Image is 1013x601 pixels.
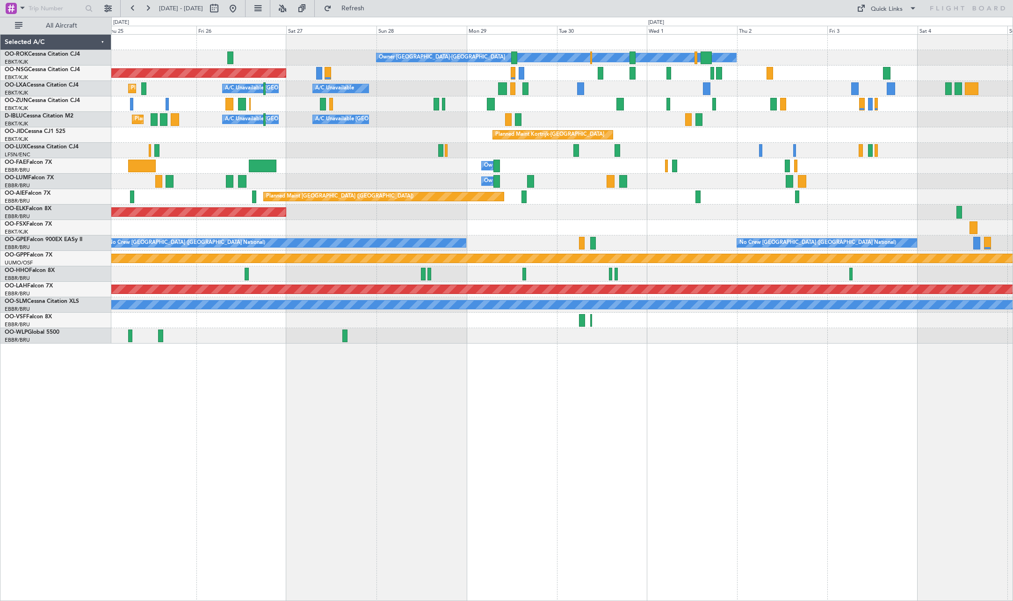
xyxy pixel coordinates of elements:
div: Wed 1 [647,26,737,34]
a: UUMO/OSF [5,259,33,266]
div: Owner [GEOGRAPHIC_DATA]-[GEOGRAPHIC_DATA] [379,51,505,65]
button: Quick Links [852,1,921,16]
button: All Aircraft [10,18,101,33]
div: [DATE] [113,19,129,27]
div: Planned Maint Kortrijk-[GEOGRAPHIC_DATA] [495,128,604,142]
a: EBBR/BRU [5,321,30,328]
a: EBKT/KJK [5,228,28,235]
a: OO-GPPFalcon 7X [5,252,52,258]
div: Planned Maint Nice ([GEOGRAPHIC_DATA]) [135,112,239,126]
a: EBKT/KJK [5,120,28,127]
span: OO-LXA [5,82,27,88]
a: OO-ROKCessna Citation CJ4 [5,51,80,57]
span: OO-HHO [5,268,29,273]
a: OO-HHOFalcon 8X [5,268,55,273]
span: OO-ELK [5,206,26,212]
div: Owner Melsbroek Air Base [484,174,548,188]
a: OO-AIEFalcon 7X [5,191,51,196]
a: OO-SLMCessna Citation XLS [5,299,79,304]
span: OO-GPP [5,252,27,258]
a: OO-LAHFalcon 7X [5,283,53,289]
a: OO-ELKFalcon 8X [5,206,51,212]
a: OO-LXACessna Citation CJ4 [5,82,79,88]
div: A/C Unavailable [GEOGRAPHIC_DATA] ([GEOGRAPHIC_DATA] National) [225,81,399,95]
input: Trip Number [29,1,82,15]
a: EBBR/BRU [5,275,30,282]
div: No Crew [GEOGRAPHIC_DATA] ([GEOGRAPHIC_DATA] National) [109,236,265,250]
a: OO-VSFFalcon 8X [5,314,52,320]
span: OO-SLM [5,299,27,304]
span: OO-LUX [5,144,27,150]
div: Sun 28 [376,26,467,34]
a: EBBR/BRU [5,182,30,189]
a: D-IBLUCessna Citation M2 [5,113,73,119]
span: OO-GPE [5,237,27,242]
span: OO-ROK [5,51,28,57]
a: EBBR/BRU [5,306,30,313]
a: OO-FAEFalcon 7X [5,160,52,165]
a: EBKT/KJK [5,89,28,96]
div: No Crew [GEOGRAPHIC_DATA] ([GEOGRAPHIC_DATA] National) [739,236,896,250]
a: OO-GPEFalcon 900EX EASy II [5,237,82,242]
a: LFSN/ENC [5,151,30,158]
a: OO-LUMFalcon 7X [5,175,54,181]
div: Thu 2 [737,26,827,34]
span: OO-FSX [5,221,26,227]
div: A/C Unavailable [315,81,354,95]
a: EBKT/KJK [5,74,28,81]
div: Sat 27 [286,26,376,34]
a: OO-WLPGlobal 5500 [5,330,59,335]
span: Refresh [333,5,373,12]
a: EBBR/BRU [5,337,30,344]
div: Planned Maint [GEOGRAPHIC_DATA] ([GEOGRAPHIC_DATA]) [266,190,413,204]
span: OO-WLP [5,330,28,335]
button: Refresh [319,1,376,16]
div: A/C Unavailable [GEOGRAPHIC_DATA] ([GEOGRAPHIC_DATA] National) [225,112,399,126]
div: [DATE] [648,19,664,27]
div: Sat 4 [918,26,1008,34]
a: OO-ZUNCessna Citation CJ4 [5,98,80,103]
div: Mon 29 [467,26,557,34]
span: [DATE] - [DATE] [159,4,203,13]
a: EBBR/BRU [5,198,30,205]
div: Quick Links [871,5,903,14]
a: EBBR/BRU [5,290,30,297]
div: Fri 26 [196,26,287,34]
a: OO-FSXFalcon 7X [5,221,52,227]
span: OO-AIE [5,191,25,196]
a: EBKT/KJK [5,59,28,66]
div: A/C Unavailable [GEOGRAPHIC_DATA]-[GEOGRAPHIC_DATA] [315,112,464,126]
a: OO-LUXCessna Citation CJ4 [5,144,79,150]
span: OO-LAH [5,283,27,289]
span: OO-FAE [5,160,26,165]
span: OO-JID [5,129,24,134]
span: All Aircraft [24,22,99,29]
div: Owner Melsbroek Air Base [484,159,548,173]
span: OO-NSG [5,67,28,73]
span: OO-LUM [5,175,28,181]
a: EBKT/KJK [5,136,28,143]
div: Thu 25 [106,26,196,34]
a: EBKT/KJK [5,105,28,112]
a: OO-JIDCessna CJ1 525 [5,129,65,134]
a: EBBR/BRU [5,213,30,220]
div: Tue 30 [557,26,647,34]
span: OO-ZUN [5,98,28,103]
span: OO-VSF [5,314,26,320]
a: OO-NSGCessna Citation CJ4 [5,67,80,73]
div: Planned Maint Kortrijk-[GEOGRAPHIC_DATA] [131,81,240,95]
a: EBBR/BRU [5,244,30,251]
span: D-IBLU [5,113,23,119]
div: Fri 3 [827,26,918,34]
a: EBBR/BRU [5,167,30,174]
